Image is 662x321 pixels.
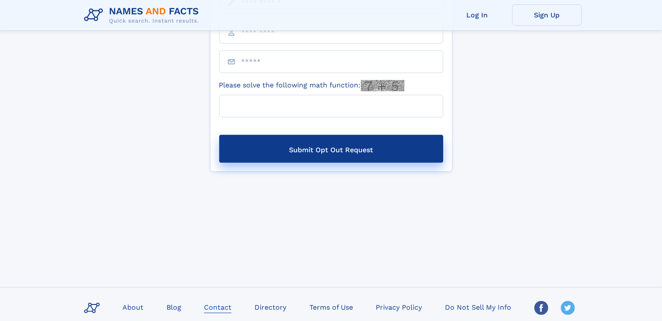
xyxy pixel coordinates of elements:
button: Submit Opt Out Request [219,135,443,163]
a: Sign Up [512,4,582,26]
a: Privacy Policy [372,301,425,313]
img: Logo Names and Facts [81,3,206,27]
a: Do Not Sell My Info [441,301,515,313]
a: Contact [200,301,235,313]
img: Twitter [561,301,575,315]
label: Please solve the following math function: [219,80,404,91]
a: Log In [442,4,512,26]
a: Blog [163,301,185,313]
a: Directory [251,301,290,313]
a: About [119,301,147,313]
img: Facebook [534,301,548,315]
a: Terms of Use [306,301,356,313]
